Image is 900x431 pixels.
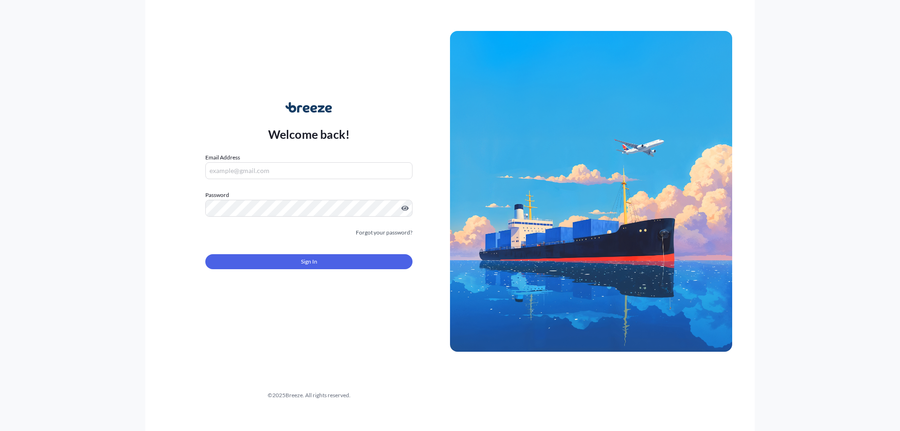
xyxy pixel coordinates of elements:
label: Password [205,190,412,200]
button: Sign In [205,254,412,269]
button: Show password [401,204,409,212]
input: example@gmail.com [205,162,412,179]
p: Welcome back! [268,127,350,142]
a: Forgot your password? [356,228,412,237]
img: Ship illustration [450,31,732,352]
label: Email Address [205,153,240,162]
div: © 2025 Breeze. All rights reserved. [168,391,450,400]
span: Sign In [301,257,317,266]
